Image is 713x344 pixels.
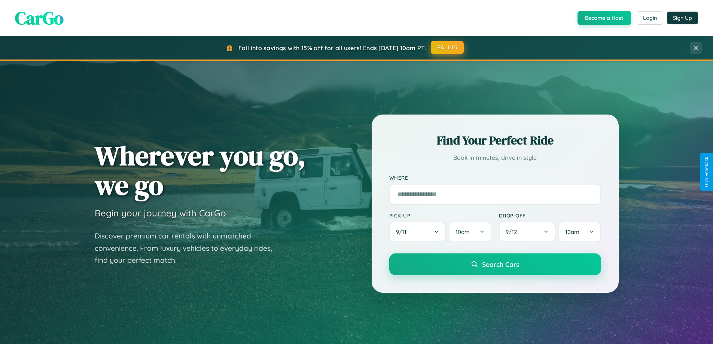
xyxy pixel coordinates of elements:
span: CarGo [15,6,64,30]
span: Fall into savings with 15% off for all users! Ends [DATE] 10am PT. [238,44,426,52]
label: Drop-off [499,212,601,219]
button: FALL15 [431,41,464,54]
button: 10am [558,222,601,242]
h1: Wherever you go, we go [95,141,306,200]
h2: Find Your Perfect Ride [389,132,601,149]
label: Pick-up [389,212,491,219]
span: 9 / 11 [396,228,410,235]
button: Login [637,11,663,25]
div: Give Feedback [704,157,709,187]
span: 10am [455,228,470,235]
p: Book in minutes, drive in style [389,152,601,163]
p: Discover premium car rentals with unmatched convenience. From luxury vehicles to everyday rides, ... [95,230,282,267]
button: Sign Up [667,12,698,24]
span: Search Cars [482,260,519,268]
span: 10am [565,228,579,235]
button: 9/11 [389,222,446,242]
button: Search Cars [389,253,601,275]
label: Where [389,174,601,181]
button: 10am [449,222,491,242]
h3: Begin your journey with CarGo [95,207,226,219]
button: 9/12 [499,222,556,242]
button: Become a Host [578,11,631,25]
span: 9 / 12 [506,228,521,235]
